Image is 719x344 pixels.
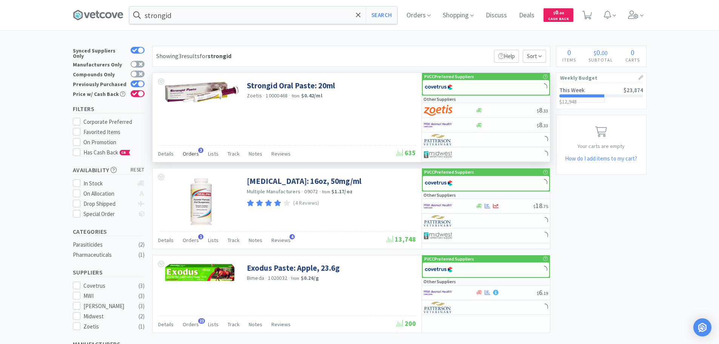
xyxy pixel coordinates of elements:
img: f6b2451649754179b5b4e0c70c3f7cb0_2.png [424,119,452,131]
span: Track [228,237,240,244]
img: f5e969b455434c6296c6d81ef179fa71_3.png [424,302,452,313]
p: PVCC Preferred Suppliers [424,73,474,80]
div: ( 3 ) [139,292,145,301]
a: Discuss [483,12,510,19]
a: Multiple Manufacturers [247,188,301,195]
span: 0 [567,48,571,57]
span: $ [537,123,539,128]
span: Lists [208,237,219,244]
span: $ [537,290,539,296]
span: 0 [631,48,634,57]
input: Search by item, sku, manufacturer, ingredient, size... [129,6,397,24]
button: Search [366,6,397,24]
span: · [265,275,267,281]
h5: Availability [73,166,145,174]
a: $0.00Cash Back [543,5,573,25]
span: . 33 [542,108,548,114]
a: Bimeda [247,275,265,281]
div: ( 1 ) [139,250,145,259]
span: Reviews [271,237,291,244]
div: . [582,49,619,56]
span: Orders [183,321,199,328]
span: Details [158,150,174,157]
a: Strongid Oral Paste: 20ml [247,80,335,91]
span: Lists [208,150,219,157]
div: Favorited Items [83,128,145,137]
img: f5e969b455434c6296c6d81ef179fa71_3.png [424,134,452,145]
span: reset [131,166,145,174]
a: Zoetis [247,92,262,99]
img: f6b2451649754179b5b4e0c70c3f7cb0_2.png [424,201,452,212]
span: 6 [537,288,548,297]
div: ( 3 ) [139,302,145,311]
span: Lists [208,321,219,328]
span: Orders [183,150,199,157]
span: Track [228,150,240,157]
strong: $1.17 / oz [331,188,353,195]
div: ( 1 ) [139,322,145,331]
div: On Allocation [83,189,134,198]
h4: Carts [619,56,646,63]
span: · [288,275,290,281]
img: 4dd14cff54a648ac9e977f0c5da9bc2e_5.png [424,149,452,160]
span: 10000468 [266,92,288,99]
span: 00 [602,49,608,57]
div: Synced Suppliers Only [73,47,127,59]
p: Help [494,50,519,63]
div: Previously Purchased [73,80,127,87]
h2: This Week [559,87,585,93]
p: PVCC Preferred Suppliers [424,168,474,176]
p: (4 Reviews) [293,199,319,207]
div: Drop Shipped [83,199,134,208]
span: 0 [553,9,564,16]
span: . 33 [542,123,548,128]
span: 8 [537,120,548,129]
a: [MEDICAL_DATA]: 16oz, 50mg/ml [247,176,362,186]
span: 1020032 [268,275,287,281]
span: from [322,189,330,194]
span: from [292,93,300,99]
p: Your carts are empty [556,142,646,150]
p: PVCC Preferred Suppliers [424,255,474,262]
span: 3 [198,148,203,153]
div: Manufacturers Only [73,61,127,67]
span: Orders [183,237,199,244]
h4: Subtotal [582,56,619,63]
span: 1 [198,234,203,239]
div: ( 2 ) [139,240,145,249]
strong: $0.42 / ml [301,92,322,99]
span: . 19 [542,290,548,296]
span: 0 [596,48,600,57]
img: 460d4224028e4c98bb3dc239e88fa9b3_66884.png [164,263,239,282]
div: Zoetis [83,322,130,331]
span: Notes [249,237,262,244]
span: Reviews [271,150,291,157]
span: 4 [289,234,295,239]
h5: How do I add items to my cart? [556,154,646,163]
span: 8 [537,106,548,114]
span: $ [553,11,555,15]
span: $23,874 [624,86,643,94]
span: Details [158,321,174,328]
span: $ [594,49,596,57]
p: Other Suppliers [423,96,456,103]
span: 200 [396,319,416,328]
div: Price w/ Cash Back [73,90,127,97]
span: Details [158,237,174,244]
span: Sort [523,50,546,63]
span: $12,948 [559,98,577,105]
h5: Filters [73,105,145,113]
div: Parasiticides [73,240,134,249]
a: Deals [516,12,537,19]
span: 18 [533,201,548,210]
a: This Week$23,874$12,948 [556,83,646,109]
span: 635 [396,148,416,157]
span: Notes [249,321,262,328]
div: ( 3 ) [139,281,145,290]
span: · [289,92,290,99]
span: CB [120,150,128,155]
span: Track [228,321,240,328]
a: Exodus Paste: Apple, 23.6g [247,263,340,273]
h4: Items [556,56,582,63]
div: MWI [83,292,130,301]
